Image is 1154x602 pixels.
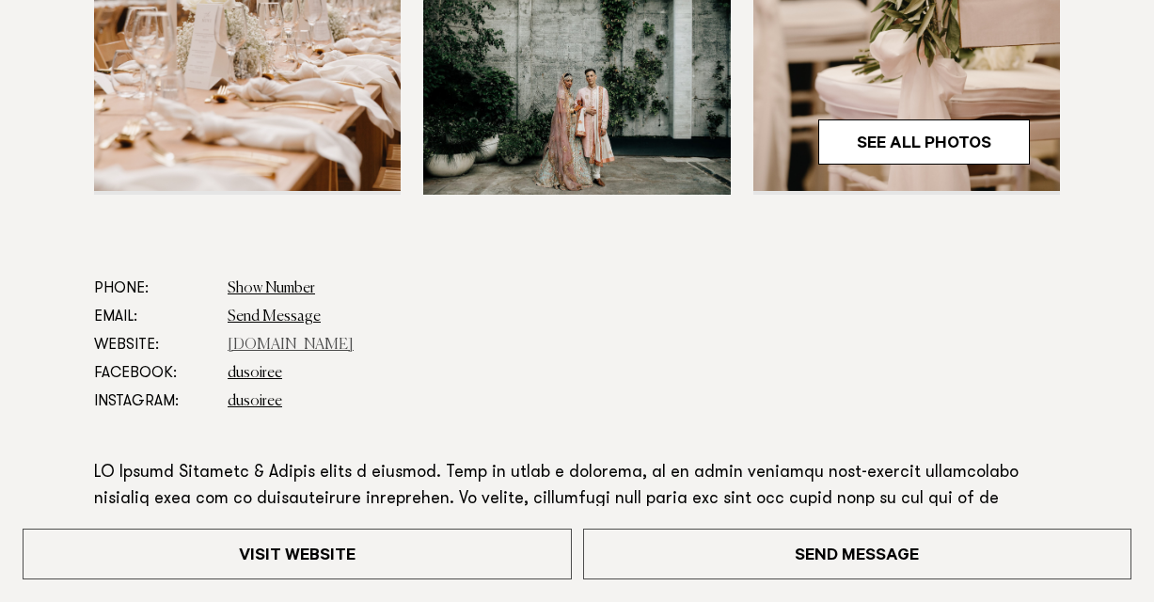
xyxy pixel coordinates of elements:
dt: Instagram: [94,388,213,416]
a: Show Number [228,281,315,296]
dt: Email: [94,303,213,331]
a: Send Message [583,529,1132,579]
a: dusoiree [228,366,282,381]
dt: Phone: [94,275,213,303]
dt: Facebook: [94,359,213,388]
a: See All Photos [818,119,1030,165]
a: Send Message [228,309,321,325]
a: Visit Website [23,529,572,579]
a: dusoiree [228,394,282,409]
a: [DOMAIN_NAME] [228,338,354,353]
dt: Website: [94,331,213,359]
